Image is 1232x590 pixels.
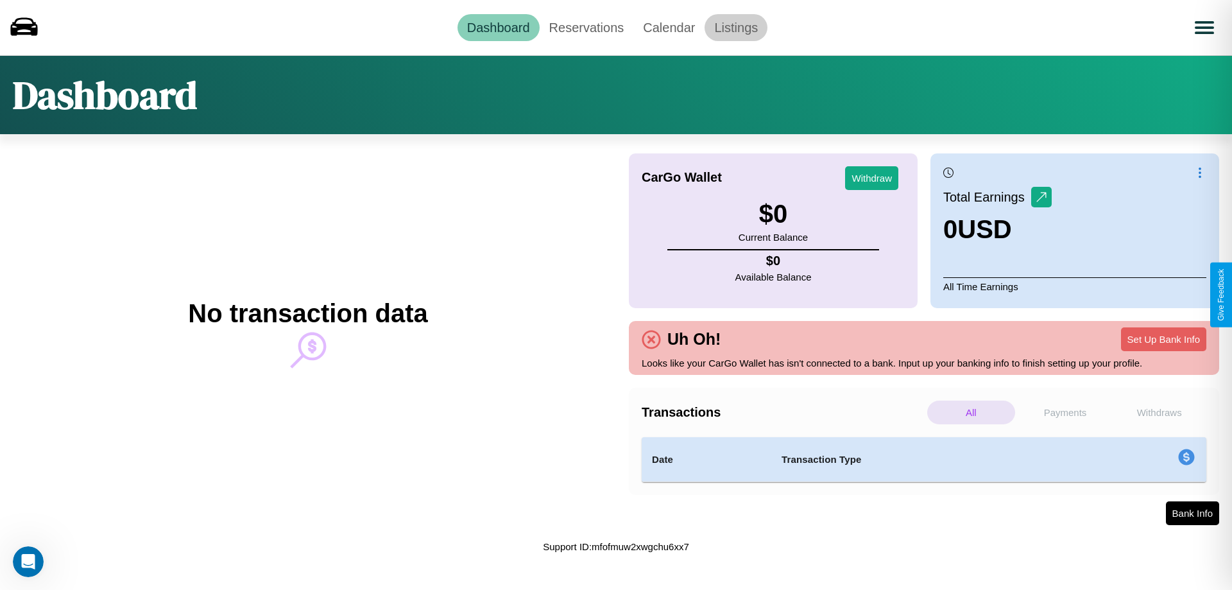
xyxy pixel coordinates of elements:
p: All Time Earnings [943,277,1206,295]
h3: 0 USD [943,215,1052,244]
h4: Transaction Type [782,452,1073,467]
h4: Uh Oh! [661,330,727,349]
h2: No transaction data [188,299,427,328]
iframe: Intercom live chat [13,546,44,577]
button: Set Up Bank Info [1121,327,1206,351]
p: Payments [1022,401,1109,424]
div: Give Feedback [1217,269,1226,321]
p: Total Earnings [943,186,1031,209]
p: Looks like your CarGo Wallet has isn't connected to a bank. Input up your banking info to finish ... [642,354,1206,372]
table: simple table [642,437,1206,482]
p: Current Balance [739,229,808,246]
h4: Date [652,452,761,467]
button: Open menu [1186,10,1222,46]
a: Calendar [633,14,705,41]
button: Withdraw [845,166,898,190]
p: All [927,401,1015,424]
a: Listings [705,14,767,41]
p: Support ID: mfofmuw2xwgchu6xx7 [543,538,689,555]
a: Reservations [540,14,634,41]
button: Bank Info [1166,501,1219,525]
h4: $ 0 [735,254,812,268]
p: Withdraws [1115,401,1203,424]
a: Dashboard [458,14,540,41]
h4: Transactions [642,405,924,420]
h1: Dashboard [13,69,197,121]
h3: $ 0 [739,200,808,229]
p: Available Balance [735,268,812,286]
h4: CarGo Wallet [642,170,722,185]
